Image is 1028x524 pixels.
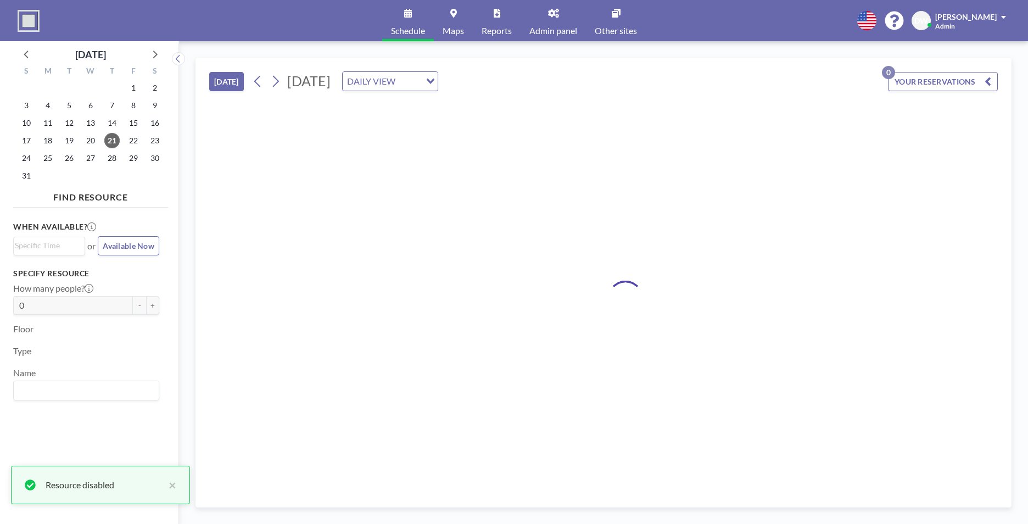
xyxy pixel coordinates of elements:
[147,133,163,148] span: Saturday, August 23, 2025
[482,26,512,35] span: Reports
[595,26,637,35] span: Other sites
[103,241,154,250] span: Available Now
[37,65,59,79] div: M
[882,66,895,79] p: 0
[104,115,120,131] span: Thursday, August 14, 2025
[13,367,36,378] label: Name
[19,133,34,148] span: Sunday, August 17, 2025
[13,283,93,294] label: How many people?
[13,269,159,278] h3: Specify resource
[147,150,163,166] span: Saturday, August 30, 2025
[40,133,55,148] span: Monday, August 18, 2025
[80,65,102,79] div: W
[13,345,31,356] label: Type
[345,74,398,88] span: DAILY VIEW
[87,241,96,252] span: or
[75,47,106,62] div: [DATE]
[62,115,77,131] span: Tuesday, August 12, 2025
[126,98,141,113] span: Friday, August 8, 2025
[147,98,163,113] span: Saturday, August 9, 2025
[98,236,159,255] button: Available Now
[126,115,141,131] span: Friday, August 15, 2025
[399,74,420,88] input: Search for option
[62,133,77,148] span: Tuesday, August 19, 2025
[209,72,244,91] button: [DATE]
[15,239,79,252] input: Search for option
[15,383,153,398] input: Search for option
[443,26,464,35] span: Maps
[914,16,928,26] span: DW
[888,72,998,91] button: YOUR RESERVATIONS0
[19,168,34,183] span: Sunday, August 31, 2025
[104,150,120,166] span: Thursday, August 28, 2025
[16,65,37,79] div: S
[163,478,176,492] button: close
[935,12,997,21] span: [PERSON_NAME]
[83,150,98,166] span: Wednesday, August 27, 2025
[391,26,425,35] span: Schedule
[62,98,77,113] span: Tuesday, August 5, 2025
[40,115,55,131] span: Monday, August 11, 2025
[101,65,122,79] div: T
[147,80,163,96] span: Saturday, August 2, 2025
[13,187,168,203] h4: FIND RESOURCE
[19,150,34,166] span: Sunday, August 24, 2025
[40,98,55,113] span: Monday, August 4, 2025
[122,65,144,79] div: F
[146,296,159,315] button: +
[287,73,331,89] span: [DATE]
[126,80,141,96] span: Friday, August 1, 2025
[62,150,77,166] span: Tuesday, August 26, 2025
[144,65,165,79] div: S
[18,10,40,32] img: organization-logo
[104,98,120,113] span: Thursday, August 7, 2025
[19,98,34,113] span: Sunday, August 3, 2025
[40,150,55,166] span: Monday, August 25, 2025
[126,150,141,166] span: Friday, August 29, 2025
[59,65,80,79] div: T
[147,115,163,131] span: Saturday, August 16, 2025
[935,22,955,30] span: Admin
[529,26,577,35] span: Admin panel
[133,296,146,315] button: -
[13,324,33,335] label: Floor
[83,115,98,131] span: Wednesday, August 13, 2025
[19,115,34,131] span: Sunday, August 10, 2025
[83,133,98,148] span: Wednesday, August 20, 2025
[83,98,98,113] span: Wednesday, August 6, 2025
[46,478,163,492] div: Resource disabled
[126,133,141,148] span: Friday, August 22, 2025
[14,237,85,254] div: Search for option
[104,133,120,148] span: Thursday, August 21, 2025
[14,381,159,400] div: Search for option
[343,72,438,91] div: Search for option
